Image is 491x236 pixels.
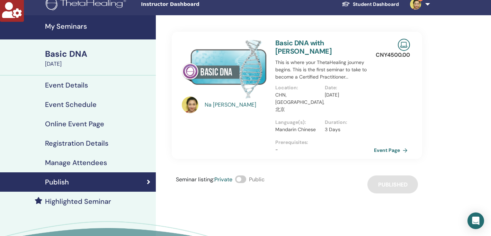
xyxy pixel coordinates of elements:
h4: Highlighted Seminar [45,197,111,206]
h4: Manage Attendees [45,158,107,167]
h4: Event Schedule [45,100,97,109]
img: graduation-cap-white.svg [342,1,350,7]
p: CNY 4500.00 [376,51,410,59]
h4: Publish [45,178,69,186]
p: Date : [325,84,370,91]
h4: Event Details [45,81,88,89]
p: Prerequisites : [275,139,374,146]
span: Instructor Dashboard [141,1,245,8]
p: [DATE] [325,91,370,99]
a: Basic DNA[DATE] [41,48,156,68]
h4: Online Event Page [45,120,104,128]
h4: Registration Details [45,139,108,147]
div: Open Intercom Messenger [467,212,484,229]
h4: My Seminars [45,22,152,30]
p: Location : [275,84,321,91]
span: Public [249,176,265,183]
p: This is where your ThetaHealing journey begins. This is the first seminar to take to become a Cer... [275,59,374,81]
p: 3 Days [325,126,370,133]
p: Mandarin Chinese [275,126,321,133]
span: Private [214,176,232,183]
p: Duration : [325,119,370,126]
span: Seminar listing : [176,176,214,183]
div: Basic DNA [45,48,152,60]
img: default.jpg [182,97,198,113]
div: [DATE] [45,60,152,68]
img: Live Online Seminar [398,39,410,51]
a: Event Page [374,145,410,155]
p: Language(s) : [275,119,321,126]
a: Basic DNA with [PERSON_NAME] [275,38,332,56]
p: CHN, [GEOGRAPHIC_DATA], 北京 [275,91,321,113]
p: - [275,146,374,153]
a: Na [PERSON_NAME] [205,101,269,109]
img: Basic DNA [182,39,267,99]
